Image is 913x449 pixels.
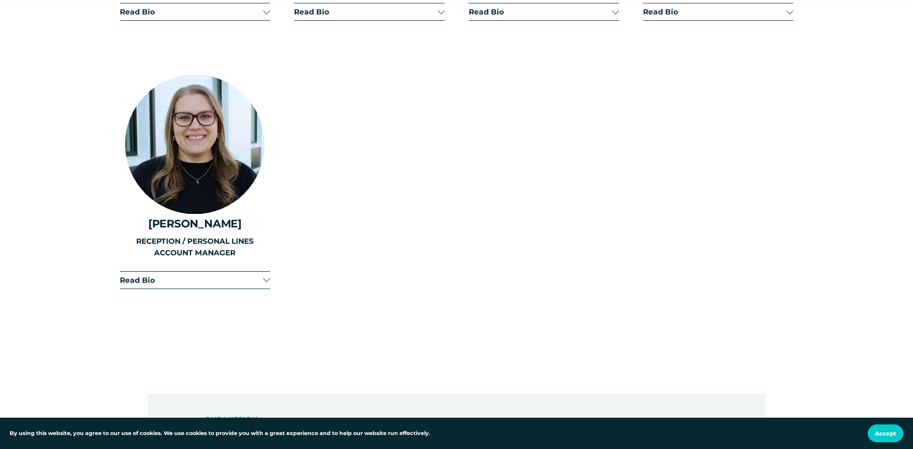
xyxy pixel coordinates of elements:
[120,217,270,230] h4: [PERSON_NAME]
[10,429,430,438] p: By using this website, you agree to our use of cookies. We use cookies to provide you with a grea...
[643,7,786,16] span: Read Bio
[868,424,903,442] button: Accept
[120,272,270,289] button: Read Bio
[120,276,263,285] span: Read Bio
[875,430,896,437] span: Accept
[120,236,270,259] p: RECEPTION / PERSONAL LINES ACCOUNT MANAGER
[643,3,793,20] button: Read Bio
[205,415,257,424] span: OUR MISSION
